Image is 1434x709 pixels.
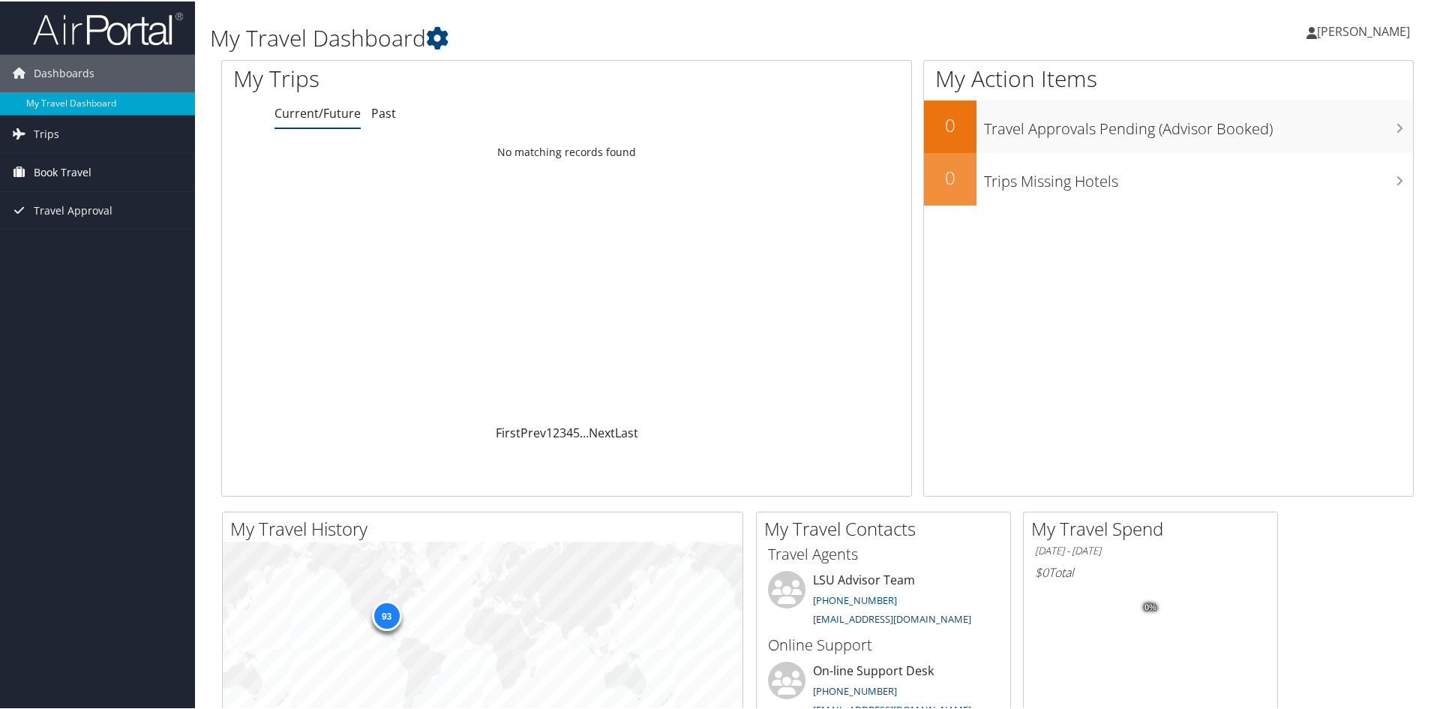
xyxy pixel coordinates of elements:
a: 5 [573,423,580,440]
tspan: 0% [1144,602,1156,611]
a: [EMAIL_ADDRESS][DOMAIN_NAME] [813,611,971,624]
span: Book Travel [34,152,91,190]
h3: Travel Agents [768,542,999,563]
a: 4 [566,423,573,440]
h6: [DATE] - [DATE] [1035,542,1266,557]
img: airportal-logo.png [33,10,183,45]
a: Next [589,423,615,440]
h3: Online Support [768,633,999,654]
a: First [496,423,520,440]
span: Trips [34,114,59,152]
span: Travel Approval [34,191,112,228]
div: 93 [371,599,401,629]
td: No matching records found [222,137,911,164]
a: 0Trips Missing Hotels [924,152,1413,204]
a: [PERSON_NAME] [1306,8,1425,53]
a: Past [371,104,396,120]
h2: My Travel Contacts [764,515,1010,540]
a: [PHONE_NUMBER] [813,592,897,605]
h1: My Trips [233,62,613,93]
h3: Travel Approvals Pending (Advisor Booked) [984,110,1413,138]
a: Prev [520,423,546,440]
span: [PERSON_NAME] [1317,22,1410,38]
h3: Trips Missing Hotels [984,162,1413,191]
li: LSU Advisor Team [760,569,1006,631]
a: 1 [546,423,553,440]
a: [PHONE_NUMBER] [813,683,897,696]
h2: My Travel History [230,515,742,540]
h2: 0 [924,111,976,137]
a: 3 [559,423,566,440]
span: $0 [1035,563,1048,579]
a: 2 [553,423,559,440]
h6: Total [1035,563,1266,579]
span: Dashboards [34,53,94,91]
h2: 0 [924,164,976,189]
a: 0Travel Approvals Pending (Advisor Booked) [924,99,1413,152]
span: … [580,423,589,440]
a: Current/Future [274,104,361,120]
h1: My Travel Dashboard [210,21,1020,53]
h1: My Action Items [924,62,1413,93]
h2: My Travel Spend [1031,515,1277,540]
a: Last [615,423,638,440]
